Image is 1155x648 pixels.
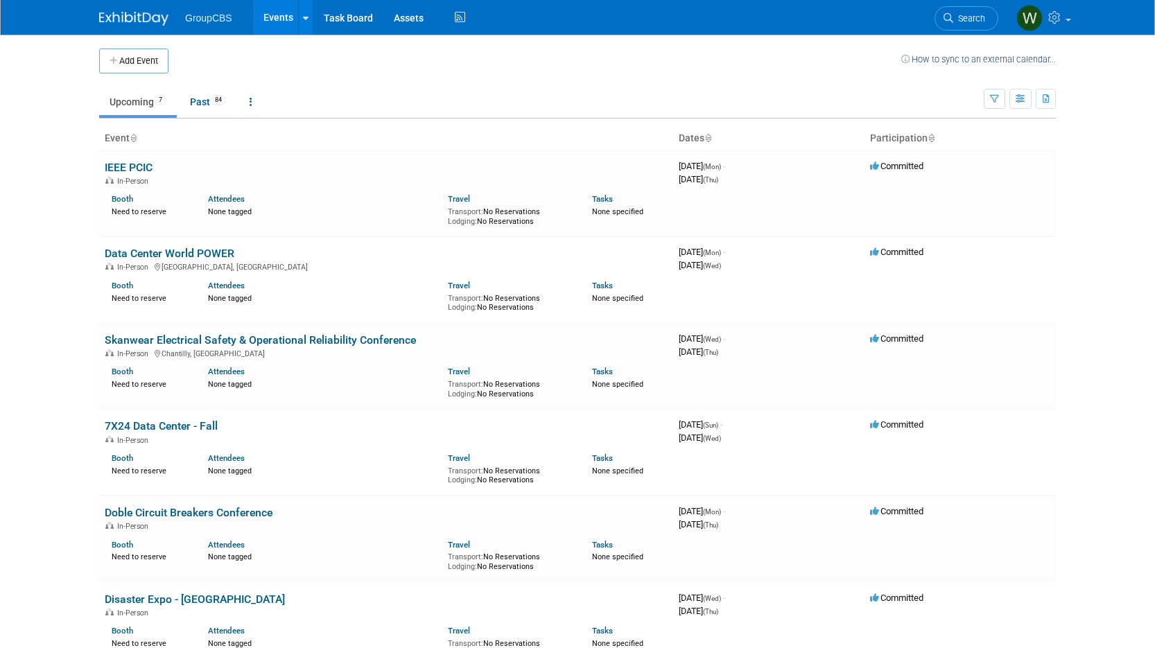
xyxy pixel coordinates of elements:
[105,161,153,174] a: IEEE PCIC
[723,593,725,603] span: -
[723,247,725,257] span: -
[679,260,721,270] span: [DATE]
[448,389,477,399] span: Lodging:
[703,435,721,442] span: (Wed)
[99,127,673,150] th: Event
[105,263,114,270] img: In-Person Event
[448,464,571,485] div: No Reservations No Reservations
[679,247,725,257] span: [DATE]
[703,349,718,356] span: (Thu)
[99,12,168,26] img: ExhibitDay
[448,562,477,571] span: Lodging:
[679,161,725,171] span: [DATE]
[679,506,725,516] span: [DATE]
[112,367,133,376] a: Booth
[105,247,234,260] a: Data Center World POWER
[130,132,137,143] a: Sort by Event Name
[703,335,721,343] span: (Wed)
[185,12,232,24] span: GroupCBS
[112,626,133,636] a: Booth
[679,432,721,443] span: [DATE]
[448,639,483,648] span: Transport:
[208,453,245,463] a: Attendees
[592,626,613,636] a: Tasks
[448,550,571,571] div: No Reservations No Reservations
[112,281,133,290] a: Booth
[117,177,153,186] span: In-Person
[117,522,153,531] span: In-Person
[673,127,865,150] th: Dates
[211,95,226,105] span: 84
[935,6,998,30] a: Search
[679,333,725,344] span: [DATE]
[592,540,613,550] a: Tasks
[112,377,187,389] div: Need to reserve
[704,132,711,143] a: Sort by Start Date
[592,281,613,290] a: Tasks
[117,349,153,358] span: In-Person
[592,207,643,216] span: None specified
[112,540,133,550] a: Booth
[208,550,438,562] div: None tagged
[112,464,187,476] div: Need to reserve
[105,436,114,443] img: In-Person Event
[703,421,718,429] span: (Sun)
[105,347,668,358] div: Chantilly, [GEOGRAPHIC_DATA]
[208,464,438,476] div: None tagged
[105,349,114,356] img: In-Person Event
[448,207,483,216] span: Transport:
[208,204,438,217] div: None tagged
[448,367,470,376] a: Travel
[723,506,725,516] span: -
[208,626,245,636] a: Attendees
[448,303,477,312] span: Lodging:
[99,49,168,73] button: Add Event
[592,466,643,475] span: None specified
[592,380,643,389] span: None specified
[592,453,613,463] a: Tasks
[1016,5,1043,31] img: Winn Hardin
[448,380,483,389] span: Transport:
[208,194,245,204] a: Attendees
[865,127,1056,150] th: Participation
[208,540,245,550] a: Attendees
[448,204,571,226] div: No Reservations No Reservations
[703,608,718,615] span: (Thu)
[448,552,483,561] span: Transport:
[953,13,985,24] span: Search
[448,540,470,550] a: Travel
[592,552,643,561] span: None specified
[208,377,438,389] div: None tagged
[448,194,470,204] a: Travel
[208,291,438,304] div: None tagged
[870,333,923,344] span: Committed
[592,294,643,303] span: None specified
[679,519,718,529] span: [DATE]
[870,506,923,516] span: Committed
[105,261,668,272] div: [GEOGRAPHIC_DATA], [GEOGRAPHIC_DATA]
[679,347,718,357] span: [DATE]
[703,249,721,256] span: (Mon)
[112,194,133,204] a: Booth
[703,262,721,270] span: (Wed)
[105,333,416,347] a: Skanwear Electrical Safety & Operational Reliability Conference
[448,217,477,226] span: Lodging:
[105,177,114,184] img: In-Person Event
[703,163,721,170] span: (Mon)
[679,593,725,603] span: [DATE]
[117,436,153,445] span: In-Person
[112,453,133,463] a: Booth
[155,95,166,105] span: 7
[723,161,725,171] span: -
[870,593,923,603] span: Committed
[105,419,218,432] a: 7X24 Data Center - Fall
[720,419,722,430] span: -
[180,89,236,115] a: Past84
[870,161,923,171] span: Committed
[448,377,571,399] div: No Reservations No Reservations
[592,194,613,204] a: Tasks
[703,595,721,602] span: (Wed)
[117,608,153,618] span: In-Person
[112,550,187,562] div: Need to reserve
[679,419,722,430] span: [DATE]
